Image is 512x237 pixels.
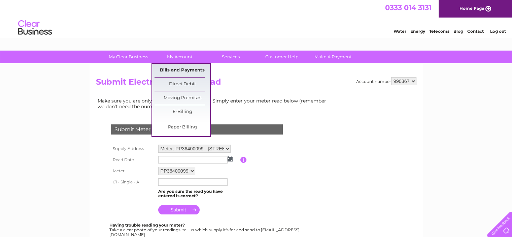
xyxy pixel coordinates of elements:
a: My Clear Business [101,51,156,63]
a: Contact [467,29,484,34]
h2: Submit Electricity Meter Read [96,77,416,90]
div: Clear Business is a trading name of Verastar Limited (registered in [GEOGRAPHIC_DATA] No. 3667643... [97,4,415,33]
th: Supply Address [109,143,157,154]
a: 0333 014 3131 [385,3,432,12]
img: ... [228,156,233,161]
div: Take a clear photo of your readings, tell us which supply it's for and send to [EMAIL_ADDRESS][DO... [109,223,301,237]
input: Submit [158,205,200,214]
th: Meter [109,165,157,177]
th: 01 - Single - All [109,177,157,187]
a: Services [203,51,259,63]
a: E-Billing [155,105,210,119]
td: Are you sure the read you have entered is correct? [157,187,240,200]
th: Read Date [109,154,157,165]
img: logo.png [18,18,52,38]
a: Bills and Payments [155,64,210,77]
a: Paper Billing [155,121,210,134]
a: My Account [152,51,207,63]
b: Having trouble reading your meter? [109,223,185,228]
a: Direct Debit [155,78,210,91]
a: Water [394,29,406,34]
a: Blog [453,29,463,34]
a: Customer Help [254,51,310,63]
a: Energy [410,29,425,34]
a: Moving Premises [155,91,210,105]
a: Telecoms [429,29,449,34]
input: Information [240,157,247,163]
td: Make sure you are only paying for what you use. Simply enter your meter read below (remember we d... [96,96,332,111]
a: Make A Payment [305,51,361,63]
div: Submit Meter Read [111,124,283,135]
a: Log out [490,29,506,34]
div: Account number [356,77,416,85]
